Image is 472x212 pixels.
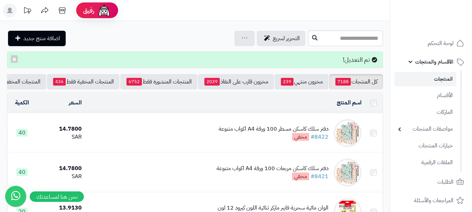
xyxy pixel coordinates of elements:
[40,173,82,181] div: SAR
[281,78,293,86] span: 239
[16,168,28,176] span: 40
[394,122,456,137] a: مواصفات المنتجات
[311,133,328,141] a: #8422
[97,3,111,17] img: ai-face.png
[120,74,197,89] a: المنتجات المنشورة فقط6752
[40,204,82,212] div: 13.9130
[8,31,66,46] a: اضافة منتج جديد
[16,129,28,137] span: 40
[415,57,453,67] span: الأقسام والمنتجات
[40,125,82,133] div: 14.7800
[424,19,465,33] img: logo-2.png
[394,174,468,190] a: الطلبات
[217,165,328,173] div: دفتر سلك كاسكن مربعات 100 ورقة A4 اكواب متنوعة
[19,3,36,19] a: تحديثات المنصة
[394,155,456,170] a: الملفات الرقمية
[40,133,82,141] div: SAR
[23,34,60,43] span: اضافة منتج جديد
[394,192,468,209] a: المراجعات والأسئلة
[394,88,456,103] a: الأقسام
[15,98,29,107] a: الكمية
[198,74,274,89] a: مخزون قارب على النفاذ2039
[292,173,309,180] span: مخفي
[83,6,94,15] span: رفيق
[394,105,456,120] a: الماركات
[437,177,453,187] span: الطلبات
[218,204,328,212] div: الوان مائية سحرية فايبر ماركر ثنائية اللون كيرود 12 لون
[204,78,220,86] span: 2039
[292,133,309,141] span: مخفي
[273,34,300,43] span: التحرير لسريع
[47,74,119,89] a: المنتجات المخفية فقط436
[275,74,328,89] a: مخزون منتهي239
[53,78,66,86] span: 436
[311,172,328,181] a: #8421
[394,138,456,153] a: خيارات المنتجات
[257,31,305,46] a: التحرير لسريع
[394,72,456,86] a: المنتجات
[334,159,362,187] img: دفتر سلك كاسكن مربعات 100 ورقة A4 اكواب متنوعة
[334,119,362,147] img: دفتر سلك كاسكن مسطر 100 ورقة A4 اكواب متنوعة
[329,74,383,89] a: كل المنتجات7188
[11,55,18,63] button: ×
[414,196,453,205] span: المراجعات والأسئلة
[394,35,468,52] a: لوحة التحكم
[69,98,82,107] a: السعر
[40,165,82,173] div: 14.7800
[7,51,383,68] div: تم التعديل!
[337,98,362,107] a: اسم المنتج
[335,78,351,86] span: 7188
[126,78,142,86] span: 6752
[428,38,453,48] span: لوحة التحكم
[219,125,328,133] div: دفتر سلك كاسكن مسطر 100 ورقة A4 اكواب متنوعة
